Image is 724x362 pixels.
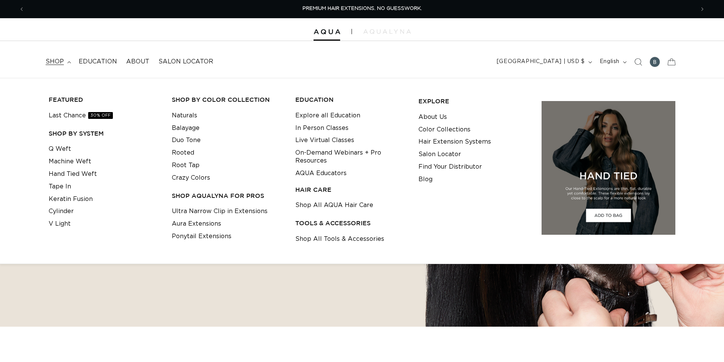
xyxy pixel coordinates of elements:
[158,58,213,66] span: Salon Locator
[49,218,71,230] a: V Light
[49,205,74,218] a: Cylinder
[418,111,447,123] a: About Us
[295,219,407,227] h3: TOOLS & ACCESSORIES
[49,168,97,180] a: Hand Tied Weft
[49,143,71,155] a: Q Weft
[295,186,407,194] h3: HAIR CARE
[172,134,201,147] a: Duo Tone
[172,172,210,184] a: Crazy Colors
[295,134,354,147] a: Live Virtual Classes
[172,109,197,122] a: Naturals
[172,96,283,104] h3: Shop by Color Collection
[49,96,160,104] h3: FEATURED
[41,53,74,70] summary: shop
[295,122,349,134] a: In Person Classes
[295,109,360,122] a: Explore all Education
[600,58,619,66] span: English
[122,53,154,70] a: About
[172,230,231,243] a: Ponytail Extensions
[630,54,646,70] summary: Search
[172,147,194,159] a: Rooted
[88,112,113,119] span: 30% OFF
[13,2,30,16] button: Previous announcement
[418,173,432,186] a: Blog
[49,109,113,122] a: Last Chance30% OFF
[295,96,407,104] h3: EDUCATION
[154,53,218,70] a: Salon Locator
[492,55,595,69] button: [GEOGRAPHIC_DATA] | USD $
[172,122,200,134] a: Balayage
[314,29,340,35] img: Aqua Hair Extensions
[694,2,711,16] button: Next announcement
[295,167,347,180] a: AQUA Educators
[172,218,221,230] a: Aura Extensions
[295,147,407,167] a: On-Demand Webinars + Pro Resources
[126,58,149,66] span: About
[49,130,160,138] h3: SHOP BY SYSTEM
[49,193,93,206] a: Keratin Fusion
[74,53,122,70] a: Education
[172,192,283,200] h3: Shop AquaLyna for Pros
[46,58,64,66] span: shop
[595,55,630,69] button: English
[172,205,268,218] a: Ultra Narrow Clip in Extensions
[418,161,482,173] a: Find Your Distributor
[418,97,530,105] h3: EXPLORE
[303,6,422,11] span: PREMIUM HAIR EXTENSIONS. NO GUESSWORK.
[295,199,373,212] a: Shop All AQUA Hair Care
[418,148,461,161] a: Salon Locator
[363,29,411,34] img: aqualyna.com
[295,233,384,245] a: Shop All Tools & Accessories
[79,58,117,66] span: Education
[418,123,471,136] a: Color Collections
[497,58,585,66] span: [GEOGRAPHIC_DATA] | USD $
[49,155,91,168] a: Machine Weft
[418,136,491,148] a: Hair Extension Systems
[49,180,71,193] a: Tape In
[172,159,200,172] a: Root Tap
